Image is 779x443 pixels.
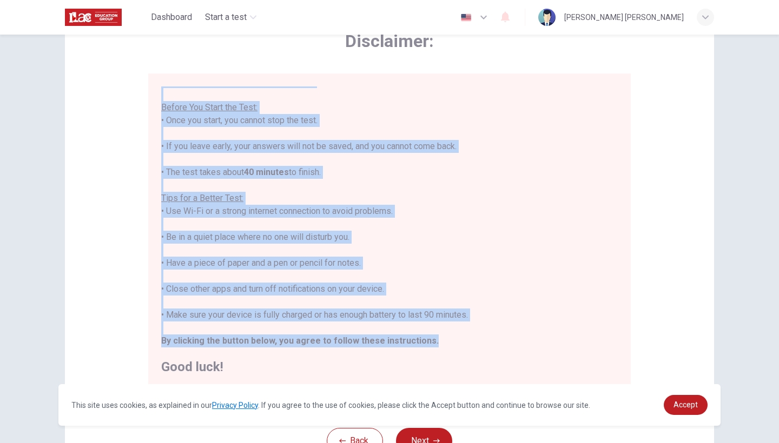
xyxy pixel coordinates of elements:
[201,8,261,27] button: Start a test
[161,102,258,112] u: Before You Start the Test:
[65,6,147,28] a: ILAC logo
[148,30,631,52] span: Disclaimer:
[674,400,698,409] span: Accept
[147,8,196,27] button: Dashboard
[58,384,721,426] div: cookieconsent
[161,193,243,203] u: Tips for a Better Test:
[65,6,122,28] img: ILAC logo
[664,395,708,415] a: dismiss cookie message
[212,401,258,410] a: Privacy Policy
[161,75,618,373] div: You are about to start a . • Once you start, you cannot stop the test. • If you leave early, your...
[161,335,439,346] b: By clicking the button below, you agree to follow these instructions.
[71,401,590,410] span: This site uses cookies, as explained in our . If you agree to the use of cookies, please click th...
[564,11,684,24] div: [PERSON_NAME] [PERSON_NAME]
[538,9,556,26] img: Profile picture
[244,167,289,177] b: 40 minutes
[161,360,618,373] h2: Good luck!
[205,11,247,24] span: Start a test
[459,14,473,22] img: en
[151,11,192,24] span: Dashboard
